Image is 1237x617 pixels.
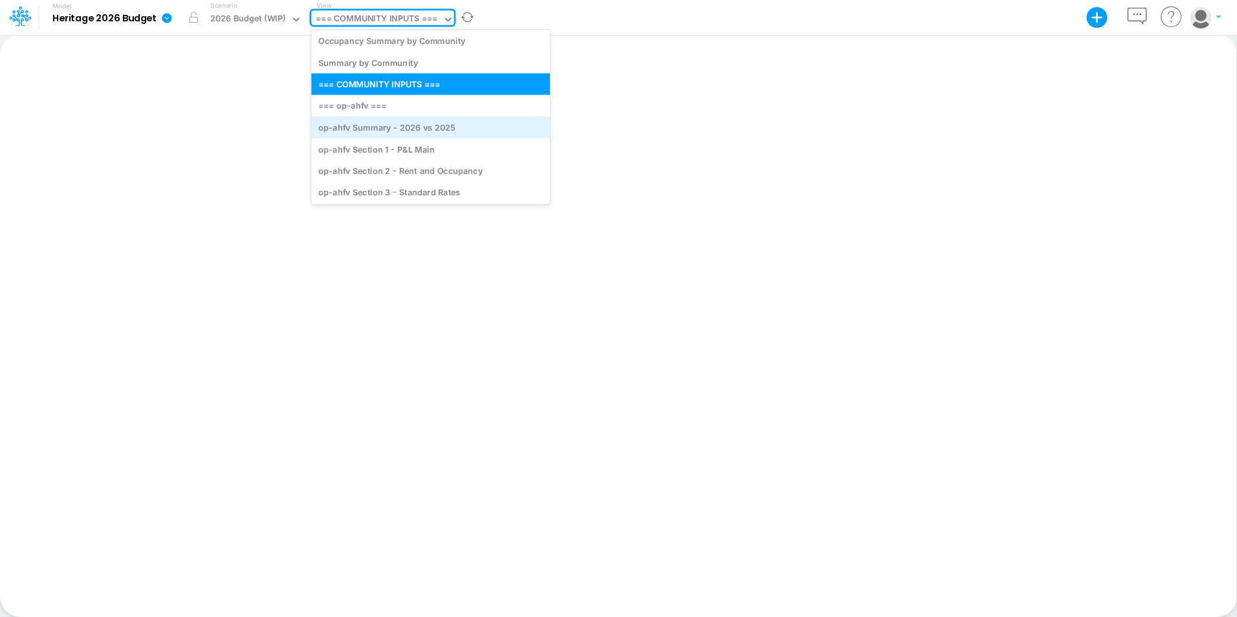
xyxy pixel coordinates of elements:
[316,12,437,27] div: === COMMUNITY INPUTS ===
[311,203,550,224] div: op-ahfv Section 4 - Staffing
[311,138,550,160] div: op-ahfv Section 1 - P&L Main
[311,160,550,181] div: op-ahfv Section 2 - Rent and Occupancy
[210,12,286,27] div: 2026 Budget (WIP)
[52,3,72,10] label: Model
[311,116,550,138] div: op-ahfv Summary - 2026 vs 2025
[210,1,237,10] label: Scenario
[311,74,550,95] div: === COMMUNITY INPUTS ===
[311,30,550,52] div: Occupancy Summary by Community
[52,13,157,25] b: Heritage 2026 Budget
[311,95,550,116] div: === op-ahfv ===
[311,52,550,73] div: Summary by Community
[311,182,550,203] div: op-ahfv Section 3 - Standard Rates
[316,1,331,10] label: View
